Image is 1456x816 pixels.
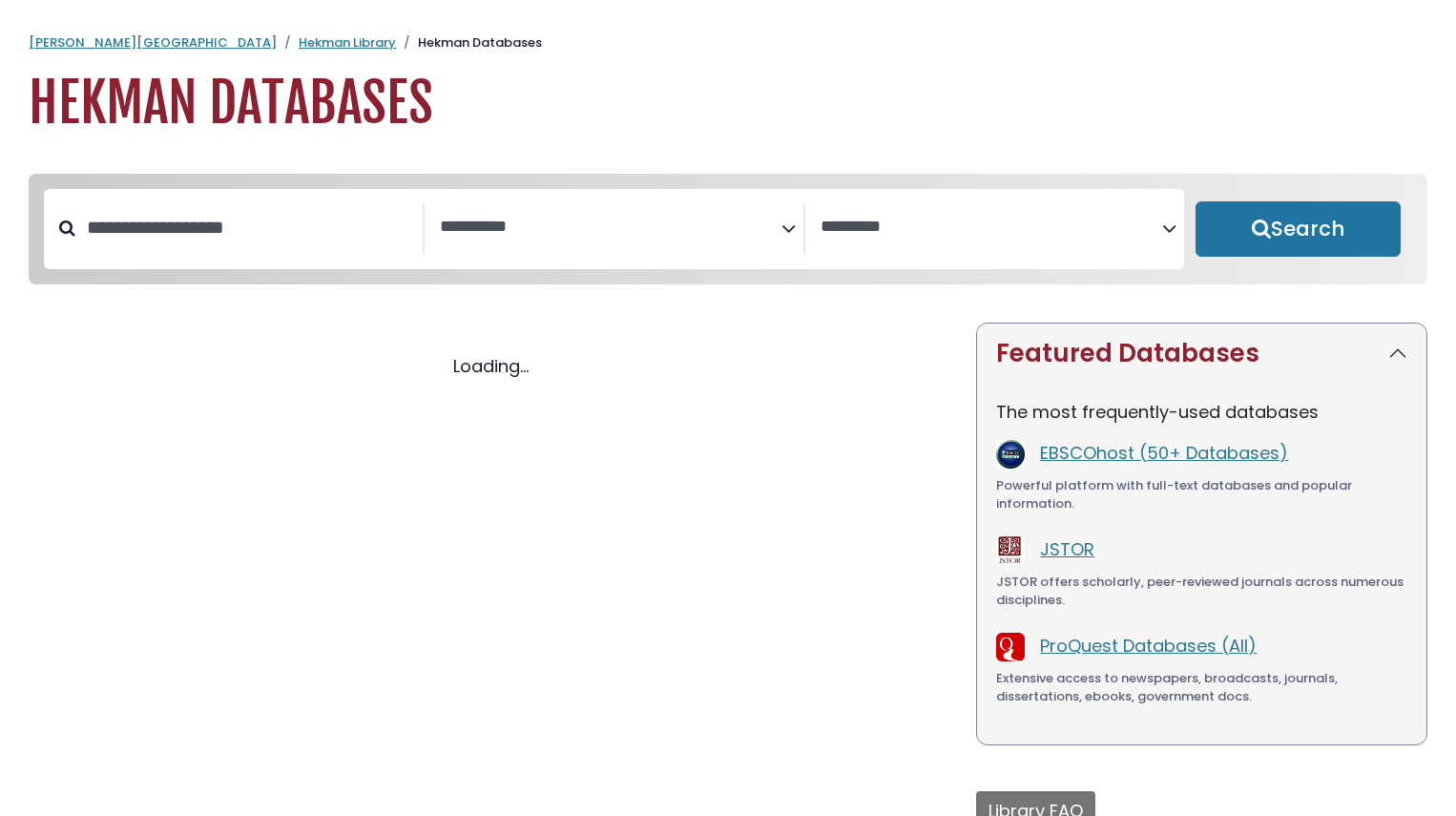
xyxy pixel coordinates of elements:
[1196,201,1401,257] button: Submit for Search Results
[996,399,1407,425] p: The most frequently-used databases
[440,218,781,238] textarea: Search
[977,324,1426,384] button: Featured Databases
[1040,441,1288,465] a: EBSCOhost (50+ Databases)
[29,33,1427,52] nav: breadcrumb
[29,174,1427,284] nav: Search filters
[821,218,1162,238] textarea: Search
[29,33,277,52] a: [PERSON_NAME][GEOGRAPHIC_DATA]
[996,573,1407,610] div: JSTOR offers scholarly, peer-reviewed journals across numerous disciplines.
[299,33,396,52] a: Hekman Library
[29,72,1427,136] h1: Hekman Databases
[75,212,423,243] input: Search database by title or keyword
[396,33,542,52] li: Hekman Databases
[996,476,1407,513] div: Powerful platform with full-text databases and popular information.
[1040,537,1094,561] a: JSTOR
[29,353,953,379] div: Loading...
[1040,634,1257,658] a: ProQuest Databases (All)
[996,669,1407,706] div: Extensive access to newspapers, broadcasts, journals, dissertations, ebooks, government docs.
